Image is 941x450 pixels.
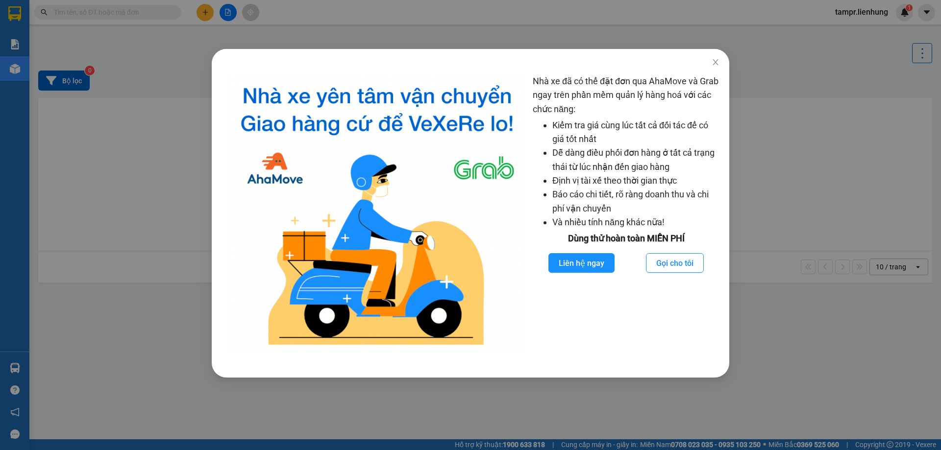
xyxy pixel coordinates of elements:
div: Dùng thử hoàn toàn MIỄN PHÍ [533,232,719,245]
li: Báo cáo chi tiết, rõ ràng doanh thu và chi phí vận chuyển [552,188,719,215]
button: Liên hệ ngay [548,253,615,273]
li: Kiểm tra giá cùng lúc tất cả đối tác để có giá tốt nhất [552,118,719,146]
button: Gọi cho tôi [646,253,704,273]
button: Close [702,49,729,76]
li: Và nhiều tính năng khác nữa! [552,215,719,229]
span: Gọi cho tôi [656,257,693,269]
span: close [712,58,719,66]
li: Dễ dàng điều phối đơn hàng ở tất cả trạng thái từ lúc nhận đến giao hàng [552,146,719,174]
img: logo [229,74,525,353]
div: Nhà xe đã có thể đặt đơn qua AhaMove và Grab ngay trên phần mềm quản lý hàng hoá với các chức năng: [533,74,719,353]
li: Định vị tài xế theo thời gian thực [552,174,719,188]
span: Liên hệ ngay [559,257,604,269]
